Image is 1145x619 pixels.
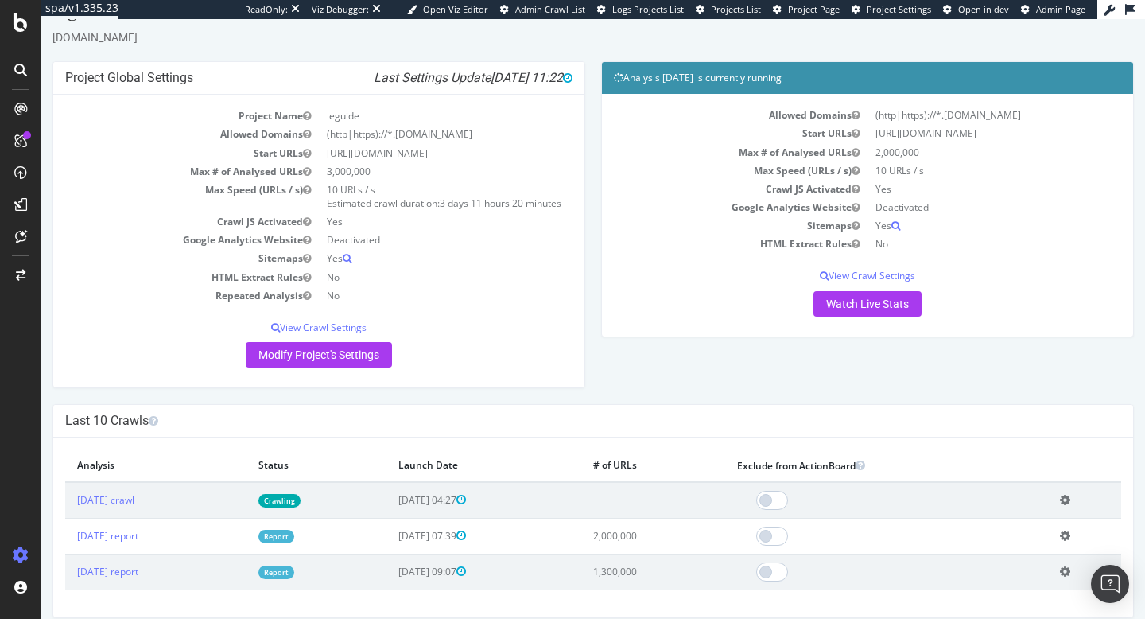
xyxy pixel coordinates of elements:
[24,125,278,143] td: Start URLs
[1091,565,1129,603] div: Open Intercom Messenger
[357,510,425,524] span: [DATE] 07:39
[826,179,1080,197] td: Deactivated
[540,535,684,570] td: 1,300,000
[245,3,288,16] div: ReadOnly:
[24,249,278,267] td: HTML Extract Rules
[826,216,1080,234] td: No
[278,88,531,106] td: leguide
[867,3,931,15] span: Project Settings
[572,51,1080,67] h4: Analysis [DATE] is currently running
[572,124,826,142] td: Max # of Analysed URLs
[572,216,826,234] td: HTML Extract Rules
[204,323,351,348] a: Modify Project's Settings
[357,474,425,488] span: [DATE] 04:27
[572,250,1080,263] p: View Crawl Settings
[24,430,205,463] th: Analysis
[684,430,1007,463] th: Exclude from ActionBoard
[696,3,761,16] a: Projects List
[500,3,585,16] a: Admin Crawl List
[423,3,488,15] span: Open Viz Editor
[958,3,1009,15] span: Open in dev
[332,51,531,67] i: Last Settings Update
[515,3,585,15] span: Admin Crawl List
[398,177,520,191] span: 3 days 11 hours 20 minutes
[826,161,1080,179] td: Yes
[826,197,1080,216] td: Yes
[1021,3,1085,16] a: Admin Page
[217,511,253,524] a: Report
[36,474,93,488] a: [DATE] crawl
[612,3,684,15] span: Logs Projects List
[278,143,531,162] td: 3,000,000
[773,3,840,16] a: Project Page
[36,510,97,524] a: [DATE] report
[278,249,531,267] td: No
[407,3,488,16] a: Open Viz Editor
[278,212,531,230] td: Deactivated
[572,197,826,216] td: Sitemaps
[24,267,278,286] td: Repeated Analysis
[788,3,840,15] span: Project Page
[449,51,531,66] span: [DATE] 11:22
[278,193,531,212] td: Yes
[24,193,278,212] td: Crawl JS Activated
[24,302,531,315] p: View Crawl Settings
[278,125,531,143] td: [URL][DOMAIN_NAME]
[36,546,97,559] a: [DATE] report
[572,179,826,197] td: Google Analytics Website
[24,230,278,248] td: Sitemaps
[24,106,278,124] td: Allowed Domains
[24,162,278,193] td: Max Speed (URLs / s)
[24,51,531,67] h4: Project Global Settings
[312,3,369,16] div: Viz Debugger:
[1036,3,1085,15] span: Admin Page
[24,394,1080,410] h4: Last 10 Crawls
[345,430,540,463] th: Launch Date
[772,272,880,298] a: Watch Live Stats
[943,3,1009,16] a: Open in dev
[357,546,425,559] span: [DATE] 09:07
[24,212,278,230] td: Google Analytics Website
[24,143,278,162] td: Max # of Analysed URLs
[278,106,531,124] td: (http|https)://*.[DOMAIN_NAME]
[597,3,684,16] a: Logs Projects List
[11,10,1093,26] div: [DOMAIN_NAME]
[711,3,761,15] span: Projects List
[826,87,1080,105] td: (http|https)://*.[DOMAIN_NAME]
[205,430,346,463] th: Status
[24,88,278,106] td: Project Name
[826,105,1080,123] td: [URL][DOMAIN_NAME]
[278,162,531,193] td: 10 URLs / s Estimated crawl duration:
[852,3,931,16] a: Project Settings
[278,230,531,248] td: Yes
[217,547,253,560] a: Report
[826,124,1080,142] td: 2,000,000
[278,267,531,286] td: No
[572,142,826,161] td: Max Speed (URLs / s)
[572,105,826,123] td: Start URLs
[572,161,826,179] td: Crawl JS Activated
[826,142,1080,161] td: 10 URLs / s
[572,87,826,105] td: Allowed Domains
[217,475,259,489] a: Crawling
[540,430,684,463] th: # of URLs
[540,499,684,535] td: 2,000,000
